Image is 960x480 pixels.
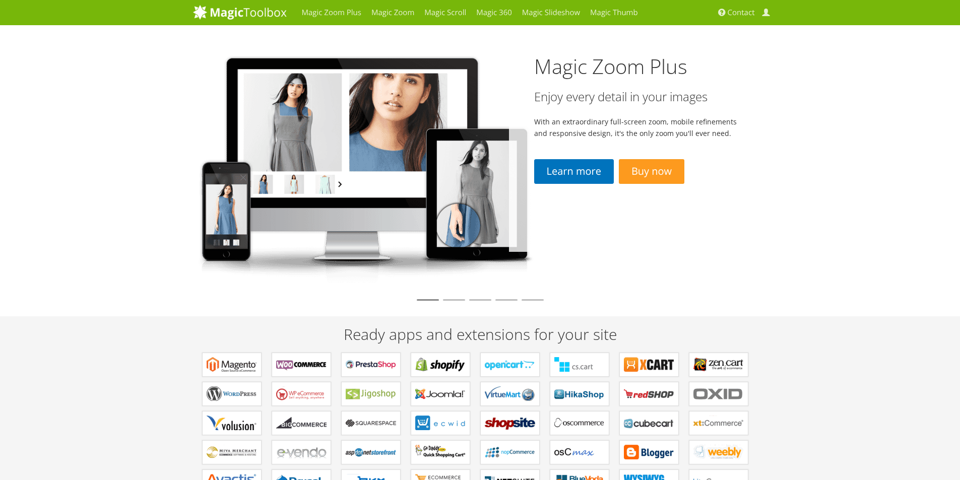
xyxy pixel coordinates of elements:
b: Extensions for Magento [207,357,257,372]
a: Modules for OpenCart [480,353,540,377]
a: Extensions for Miva Merchant [202,440,262,464]
b: Components for Joomla [415,386,466,401]
a: Extensions for OXID [689,382,748,406]
a: Extensions for GoDaddy Shopping Cart [411,440,470,464]
b: Extensions for OXID [693,386,744,401]
a: Plugins for CubeCart [619,411,679,435]
a: Modules for X-Cart [619,353,679,377]
b: Plugins for Jigoshop [346,386,396,401]
a: Modules for PrestaShop [341,353,401,377]
b: Extensions for e-vendo [276,445,327,460]
h2: Ready apps and extensions for your site [193,326,767,342]
b: Plugins for WordPress [207,386,257,401]
b: Add-ons for CS-Cart [554,357,605,372]
b: Extensions for AspDotNetStorefront [346,445,396,460]
a: Apps for Shopify [411,353,470,377]
a: Components for Joomla [411,382,470,406]
a: Extensions for Blogger [619,440,679,464]
a: Extensions for nopCommerce [480,440,540,464]
span: Contact [728,8,755,18]
a: Buy now [619,159,684,184]
b: Add-ons for osCMax [554,445,605,460]
b: Plugins for WooCommerce [276,357,327,372]
a: Extensions for xt:Commerce [689,411,748,435]
b: Components for redSHOP [624,386,674,401]
a: Extensions for e-vendo [272,440,331,464]
b: Add-ons for osCommerce [554,416,605,431]
b: Extensions for Squarespace [346,416,396,431]
b: Modules for PrestaShop [346,357,396,372]
a: Components for HikaShop [550,382,609,406]
img: magiczoomplus2-tablet.png [193,48,535,283]
p: With an extraordinary full-screen zoom, mobile refinements and responsive design, it's the only z... [534,116,742,139]
a: Extensions for Weebly [689,440,748,464]
h3: Enjoy every detail in your images [534,90,742,103]
a: Extensions for Volusion [202,411,262,435]
a: Extensions for Magento [202,353,262,377]
b: Components for VirtueMart [485,386,535,401]
a: Magic Zoom Plus [534,52,687,80]
a: Plugins for WP e-Commerce [272,382,331,406]
b: Components for HikaShop [554,386,605,401]
a: Components for VirtueMart [480,382,540,406]
b: Plugins for WP e-Commerce [276,386,327,401]
b: Plugins for CubeCart [624,416,674,431]
a: Add-ons for CS-Cart [550,353,609,377]
b: Extensions for ECWID [415,416,466,431]
a: Plugins for Jigoshop [341,382,401,406]
b: Extensions for nopCommerce [485,445,535,460]
a: Add-ons for osCommerce [550,411,609,435]
a: Extensions for Squarespace [341,411,401,435]
b: Extensions for Blogger [624,445,674,460]
b: Modules for OpenCart [485,357,535,372]
a: Learn more [534,159,614,184]
b: Apps for Bigcommerce [276,416,327,431]
a: Plugins for WooCommerce [272,353,331,377]
b: Modules for X-Cart [624,357,674,372]
b: Extensions for xt:Commerce [693,416,744,431]
img: MagicToolbox.com - Image tools for your website [193,5,287,20]
b: Apps for Shopify [415,357,466,372]
a: Extensions for AspDotNetStorefront [341,440,401,464]
b: Extensions for ShopSite [485,416,535,431]
b: Extensions for Volusion [207,416,257,431]
b: Plugins for Zen Cart [693,357,744,372]
a: Apps for Bigcommerce [272,411,331,435]
a: Components for redSHOP [619,382,679,406]
a: Extensions for ECWID [411,411,470,435]
a: Plugins for WordPress [202,382,262,406]
a: Plugins for Zen Cart [689,353,748,377]
b: Extensions for GoDaddy Shopping Cart [415,445,466,460]
b: Extensions for Miva Merchant [207,445,257,460]
a: Extensions for ShopSite [480,411,540,435]
a: Add-ons for osCMax [550,440,609,464]
b: Extensions for Weebly [693,445,744,460]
